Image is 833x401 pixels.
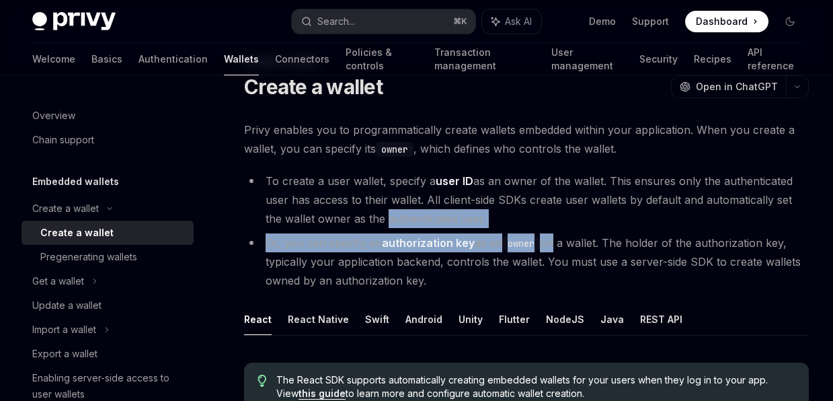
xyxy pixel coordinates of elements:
button: NodeJS [546,303,584,335]
a: Security [639,43,678,75]
a: Welcome [32,43,75,75]
svg: Tip [257,375,267,387]
button: React [244,303,272,335]
button: Flutter [499,303,530,335]
a: User management [551,43,623,75]
button: Ask AI [482,9,541,34]
li: To create a user wallet, specify a as an owner of the wallet. This ensures only the authenticated... [244,172,809,228]
span: Dashboard [696,15,748,28]
button: Java [600,303,624,335]
div: Import a wallet [32,322,96,338]
button: Open in ChatGPT [671,75,786,98]
a: Create a wallet [22,221,194,245]
span: ⌘ K [453,16,467,27]
div: Chain support [32,132,94,148]
a: Transaction management [434,43,535,75]
div: Get a wallet [32,273,84,289]
code: owner [502,236,540,251]
button: Unity [459,303,483,335]
div: Search... [317,13,355,30]
a: Policies & controls [346,43,418,75]
li: Or, you can specify an as an on a wallet. The holder of the authorization key, typically your app... [244,233,809,290]
a: Support [632,15,669,28]
div: Create a wallet [40,225,114,241]
button: Toggle dark mode [779,11,801,32]
button: React Native [288,303,349,335]
a: Authentication [138,43,208,75]
div: Export a wallet [32,346,97,362]
a: Update a wallet [22,293,194,318]
div: Pregenerating wallets [40,249,137,265]
h1: Create a wallet [244,75,383,99]
img: dark logo [32,12,116,31]
div: Overview [32,108,75,124]
a: Overview [22,104,194,128]
a: Export a wallet [22,342,194,366]
button: Android [405,303,442,335]
div: Create a wallet [32,200,99,217]
span: Ask AI [505,15,532,28]
a: Connectors [275,43,329,75]
div: Update a wallet [32,297,102,314]
a: Pregenerating wallets [22,245,194,269]
a: Wallets [224,43,259,75]
a: API reference [748,43,801,75]
a: Basics [91,43,122,75]
span: The React SDK supports automatically creating embedded wallets for your users when they log in to... [276,373,795,400]
h5: Embedded wallets [32,174,119,190]
button: Search...⌘K [292,9,475,34]
a: this guide [299,388,346,400]
span: Open in ChatGPT [696,80,778,94]
code: owner [376,142,413,157]
a: Dashboard [685,11,768,32]
a: Demo [589,15,616,28]
button: Swift [365,303,389,335]
strong: authorization key [382,236,475,250]
a: Recipes [694,43,731,75]
button: REST API [640,303,682,335]
span: Privy enables you to programmatically create wallets embedded within your application. When you c... [244,120,809,158]
a: Chain support [22,128,194,152]
strong: user ID [436,174,473,188]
